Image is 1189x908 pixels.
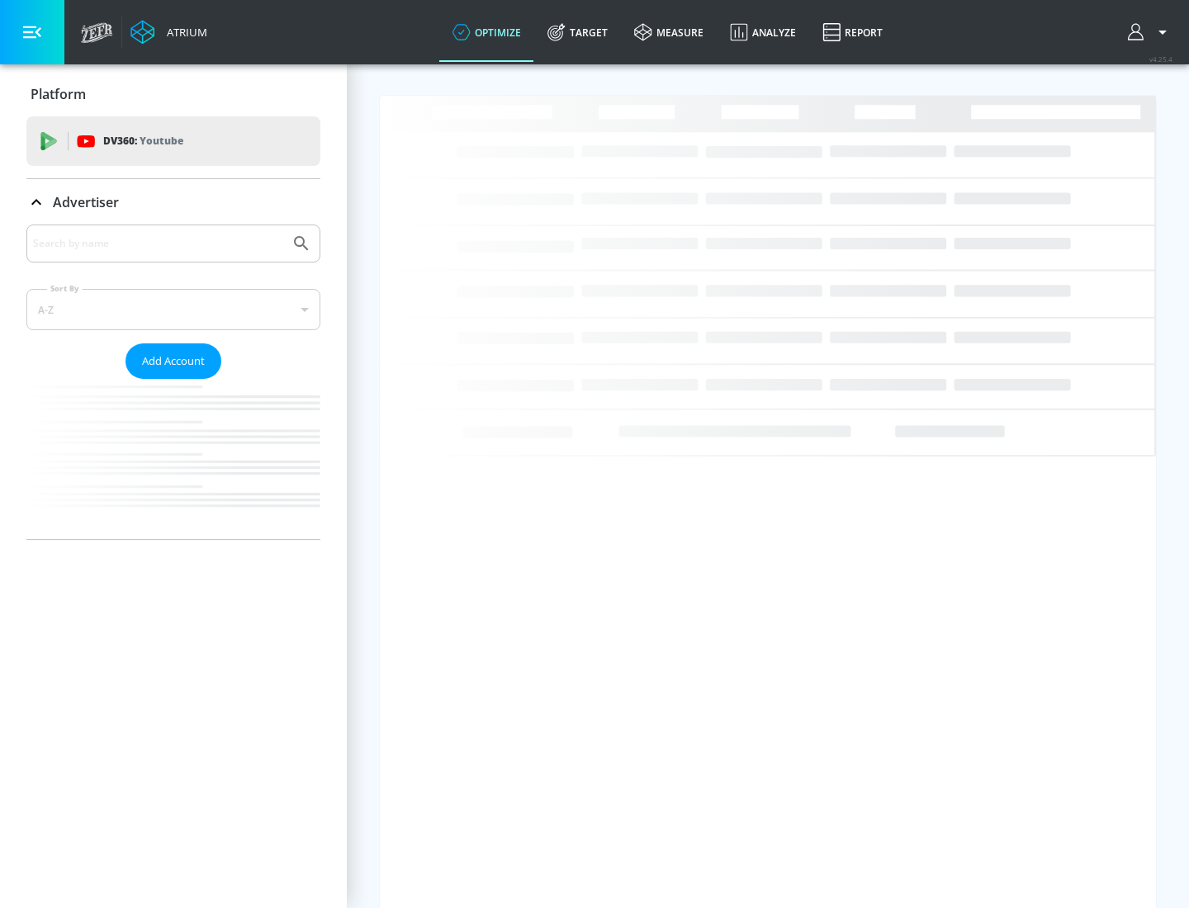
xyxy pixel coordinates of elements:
[26,379,320,539] nav: list of Advertiser
[33,233,283,254] input: Search by name
[31,85,86,103] p: Platform
[439,2,534,62] a: optimize
[140,132,183,149] p: Youtube
[26,116,320,166] div: DV360: Youtube
[534,2,621,62] a: Target
[621,2,717,62] a: measure
[142,352,205,371] span: Add Account
[1149,54,1172,64] span: v 4.25.4
[160,25,207,40] div: Atrium
[126,343,221,379] button: Add Account
[717,2,809,62] a: Analyze
[130,20,207,45] a: Atrium
[26,289,320,330] div: A-Z
[26,225,320,539] div: Advertiser
[809,2,896,62] a: Report
[47,283,83,294] label: Sort By
[53,193,119,211] p: Advertiser
[26,179,320,225] div: Advertiser
[26,71,320,117] div: Platform
[103,132,183,150] p: DV360:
